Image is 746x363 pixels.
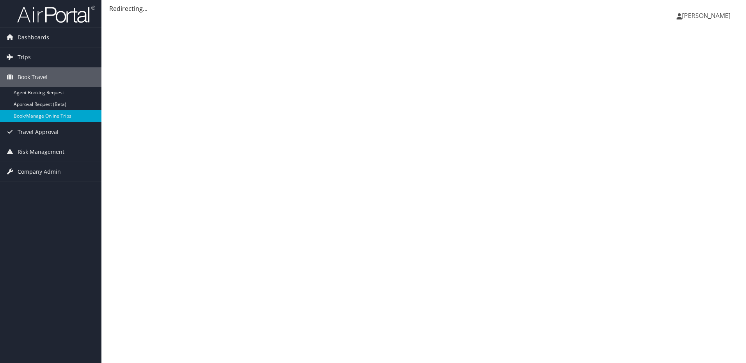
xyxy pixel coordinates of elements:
span: Dashboards [18,28,49,47]
div: Redirecting... [109,4,738,13]
span: Trips [18,48,31,67]
span: Book Travel [18,67,48,87]
img: airportal-logo.png [17,5,95,23]
a: [PERSON_NAME] [677,4,738,27]
span: Company Admin [18,162,61,181]
span: Travel Approval [18,122,59,142]
span: [PERSON_NAME] [682,11,730,20]
span: Risk Management [18,142,64,162]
